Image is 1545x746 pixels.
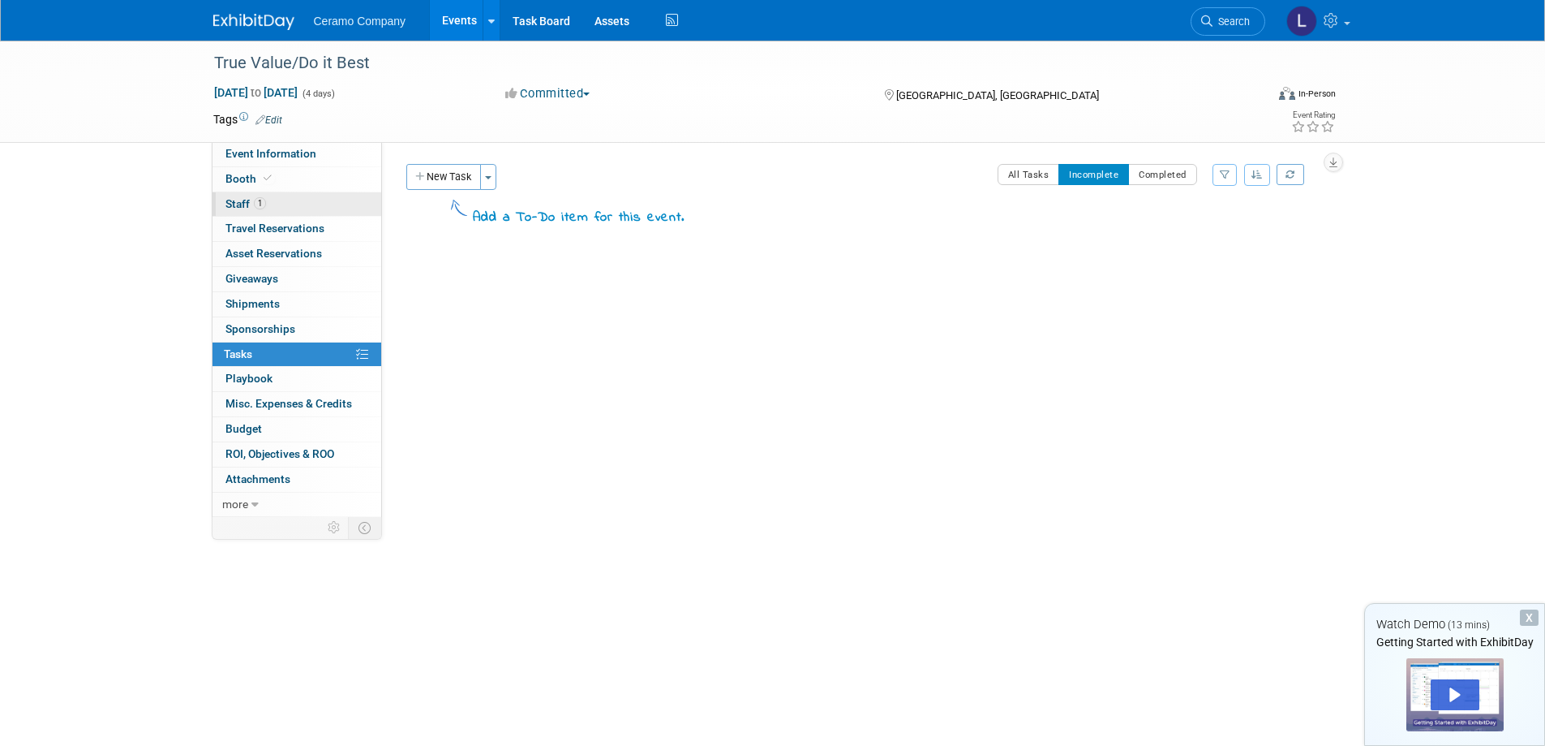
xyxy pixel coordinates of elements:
[406,164,481,190] button: New Task
[896,89,1099,101] span: [GEOGRAPHIC_DATA], [GEOGRAPHIC_DATA]
[212,267,381,291] a: Giveaways
[225,422,262,435] span: Budget
[1279,87,1295,100] img: Format-Inperson.png
[212,343,381,367] a: Tasks
[1277,164,1304,185] a: Refresh
[1365,634,1544,650] div: Getting Started with ExhibitDay
[314,15,406,28] span: Ceramo Company
[212,493,381,517] a: more
[473,209,685,228] div: Add a To-Do item for this event.
[1191,7,1265,36] a: Search
[1291,111,1335,119] div: Event Rating
[264,174,272,183] i: Booth reservation complete
[225,372,273,385] span: Playbook
[225,447,334,460] span: ROI, Objectives & ROO
[222,498,248,511] span: more
[224,347,252,360] span: Tasks
[1286,6,1317,37] img: Lakius Mccoy
[225,272,278,285] span: Giveaways
[225,172,275,185] span: Booth
[1169,84,1337,109] div: Event Format
[212,192,381,217] a: Staff1
[254,197,266,209] span: 1
[212,292,381,317] a: Shipments
[1365,616,1544,633] div: Watch Demo
[1212,15,1250,28] span: Search
[212,317,381,342] a: Sponsorships
[213,85,298,100] span: [DATE] [DATE]
[255,114,282,126] a: Edit
[225,472,290,485] span: Attachments
[500,85,596,102] button: Committed
[208,49,1241,78] div: True Value/Do it Best
[998,164,1060,185] button: All Tasks
[248,86,264,99] span: to
[212,217,381,241] a: Travel Reservations
[301,88,335,99] span: (4 days)
[225,322,295,335] span: Sponsorships
[225,147,316,160] span: Event Information
[212,442,381,467] a: ROI, Objectives & ROO
[225,397,352,410] span: Misc. Expenses & Credits
[212,417,381,442] a: Budget
[1128,164,1197,185] button: Completed
[320,517,349,538] td: Personalize Event Tab Strip
[1431,679,1479,710] div: Play
[1448,619,1490,631] span: (13 mins)
[1298,88,1336,100] div: In-Person
[212,142,381,166] a: Event Information
[225,297,280,310] span: Shipments
[225,197,266,210] span: Staff
[212,242,381,266] a: Asset Reservations
[225,222,324,235] span: Travel Reservations
[213,14,294,30] img: ExhibitDay
[212,468,381,492] a: Attachments
[225,247,322,260] span: Asset Reservations
[213,111,282,127] td: Tags
[348,517,381,538] td: Toggle Event Tabs
[1058,164,1129,185] button: Incomplete
[212,367,381,391] a: Playbook
[212,167,381,192] a: Booth
[1520,610,1539,626] div: Dismiss
[212,392,381,416] a: Misc. Expenses & Credits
